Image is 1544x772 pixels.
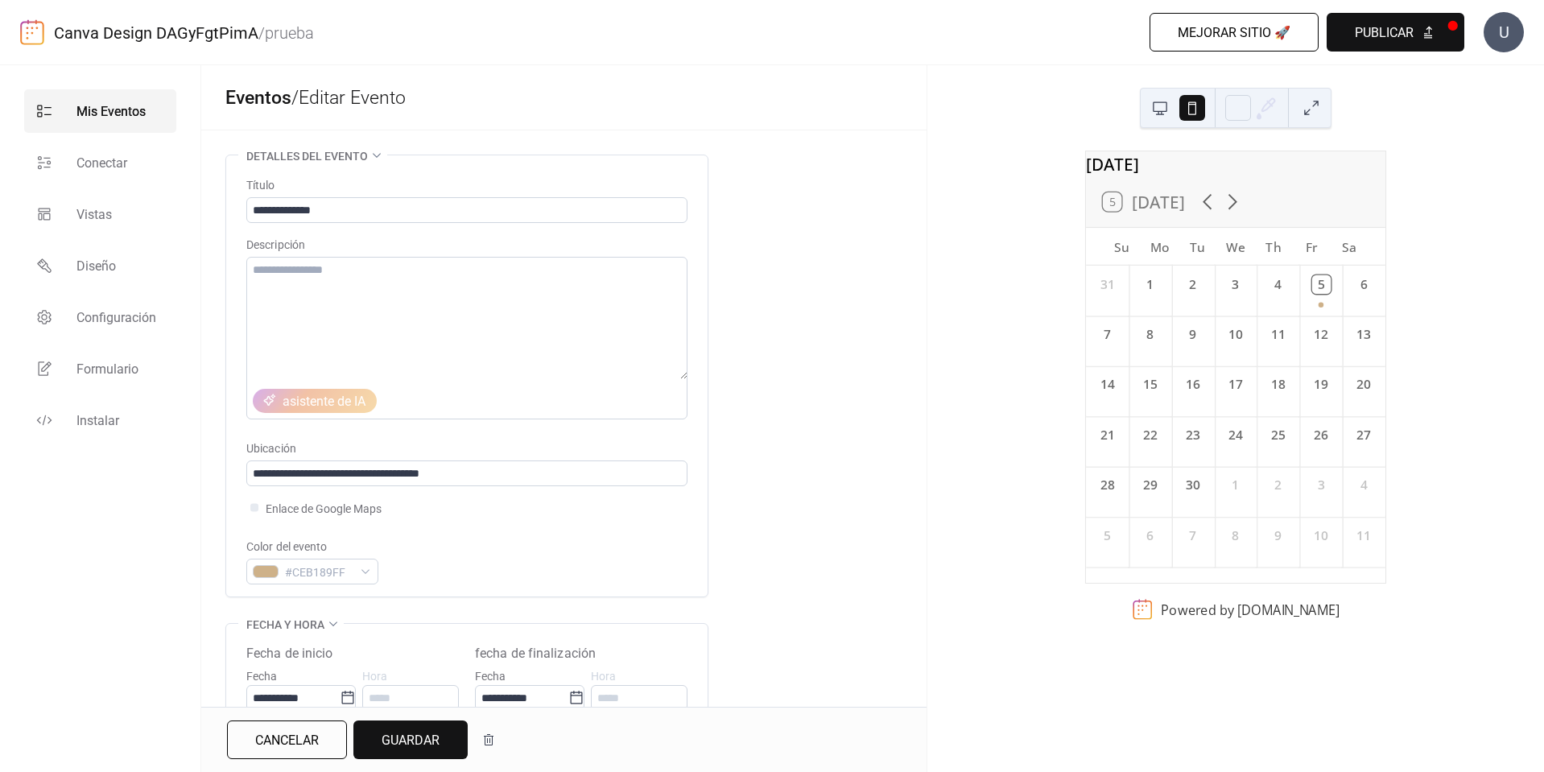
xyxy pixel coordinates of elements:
div: 19 [1311,376,1330,394]
div: Ubicación [246,439,684,458]
span: Vistas [76,205,112,225]
div: 9 [1183,325,1202,344]
div: 11 [1354,526,1373,545]
div: 16 [1183,376,1202,394]
div: fecha de finalización [475,644,596,663]
div: Powered by [1161,601,1340,618]
div: 8 [1141,325,1159,344]
div: 5 [1311,275,1330,294]
div: We [1216,228,1254,266]
div: 4 [1354,476,1373,494]
div: 31 [1098,275,1117,294]
span: #CEB189FF [285,563,353,582]
div: 27 [1354,426,1373,444]
div: 2 [1183,275,1202,294]
div: 8 [1226,526,1245,545]
div: 14 [1098,376,1117,394]
div: 10 [1226,325,1245,344]
div: 15 [1141,376,1159,394]
div: 6 [1141,526,1159,545]
div: 25 [1269,426,1287,444]
a: Configuración [24,295,176,339]
div: 20 [1354,376,1373,394]
div: 9 [1269,526,1287,545]
b: prueba [265,23,314,43]
span: Enlace de Google Maps [266,499,382,518]
div: Tu [1179,228,1216,266]
div: 12 [1311,325,1330,344]
span: Guardar [382,731,440,750]
a: Formulario [24,347,176,390]
div: 30 [1183,476,1202,494]
a: Instalar [24,398,176,442]
div: 29 [1141,476,1159,494]
b: / [258,23,265,43]
div: 3 [1311,476,1330,494]
div: 28 [1098,476,1117,494]
div: 24 [1226,426,1245,444]
a: Mis Eventos [24,89,176,133]
div: Fr [1293,228,1331,266]
button: Mejorar sitio 🚀 [1150,13,1319,52]
button: Guardar [353,720,468,759]
a: Conectar [24,141,176,184]
div: 22 [1141,426,1159,444]
div: 5 [1098,526,1117,545]
div: 7 [1098,325,1117,344]
a: [DOMAIN_NAME] [1237,601,1340,618]
a: Diseño [24,244,176,287]
div: Descripción [246,235,684,254]
span: / Editar Evento [291,87,406,109]
div: 17 [1226,376,1245,394]
div: 6 [1354,275,1373,294]
div: Th [1254,228,1292,266]
a: Vistas [24,192,176,236]
span: Hora [591,667,616,686]
div: 18 [1269,376,1287,394]
span: Cancelar [255,731,319,750]
a: Canva Design DAGyFgtPimA [54,23,258,43]
span: Publicar [1355,23,1414,43]
span: Hora [362,667,387,686]
div: Fecha de inicio [246,644,333,663]
div: Sa [1331,228,1369,266]
div: 7 [1183,526,1202,545]
div: [DATE] [1086,151,1385,176]
div: 23 [1183,426,1202,444]
span: Diseño [76,257,116,276]
span: Mis Eventos [76,102,146,122]
span: Mejorar sitio 🚀 [1178,23,1290,43]
a: Eventos [225,87,291,109]
span: Fecha [475,667,506,686]
span: Detalles del evento [246,147,368,166]
div: 11 [1269,325,1287,344]
div: Su [1103,228,1141,266]
div: U [1484,12,1524,52]
div: 4 [1269,275,1287,294]
div: 10 [1311,526,1330,545]
button: Publicar [1327,13,1464,52]
span: fecha y hora [246,615,324,634]
div: 1 [1226,476,1245,494]
div: 2 [1269,476,1287,494]
div: 3 [1226,275,1245,294]
div: Color del evento [246,537,375,556]
span: Fecha [246,667,277,686]
span: Configuración [76,308,156,328]
span: Formulario [76,360,138,379]
span: Conectar [76,154,127,173]
div: 1 [1141,275,1159,294]
div: 13 [1354,325,1373,344]
span: Instalar [76,411,119,431]
div: Mo [1141,228,1179,266]
button: Cancelar [227,720,347,759]
div: Título [246,175,684,195]
div: 26 [1311,426,1330,444]
img: logo [20,19,44,45]
div: 21 [1098,426,1117,444]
